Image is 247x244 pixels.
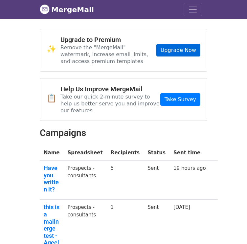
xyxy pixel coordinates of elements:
[40,145,63,161] th: Name
[60,44,156,65] p: Remove the "MergeMail" watermark, increase email limits, and access premium templates
[63,145,106,161] th: Spreadsheet
[107,145,144,161] th: Recipients
[47,94,60,103] span: 📋
[160,93,200,106] a: Take Survey
[107,161,144,200] td: 5
[169,145,210,161] th: Sent time
[173,204,190,210] a: [DATE]
[214,212,247,244] iframe: Chat Widget
[173,165,206,171] a: 19 hours ago
[60,85,160,93] h4: Help Us Improve MergeMail
[63,161,106,200] td: Prospects - consultants
[40,4,50,14] img: MergeMail logo
[40,127,207,139] h2: Campaigns
[156,44,200,56] a: Upgrade Now
[144,145,169,161] th: Status
[60,93,160,114] p: Take our quick 2-minute survey to help us better serve you and improve our features
[44,165,59,193] a: Have you written it?
[144,161,169,200] td: Sent
[60,36,156,44] h4: Upgrade to Premium
[47,44,60,54] span: ✨
[40,3,94,16] a: MergeMail
[184,3,202,16] button: Toggle navigation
